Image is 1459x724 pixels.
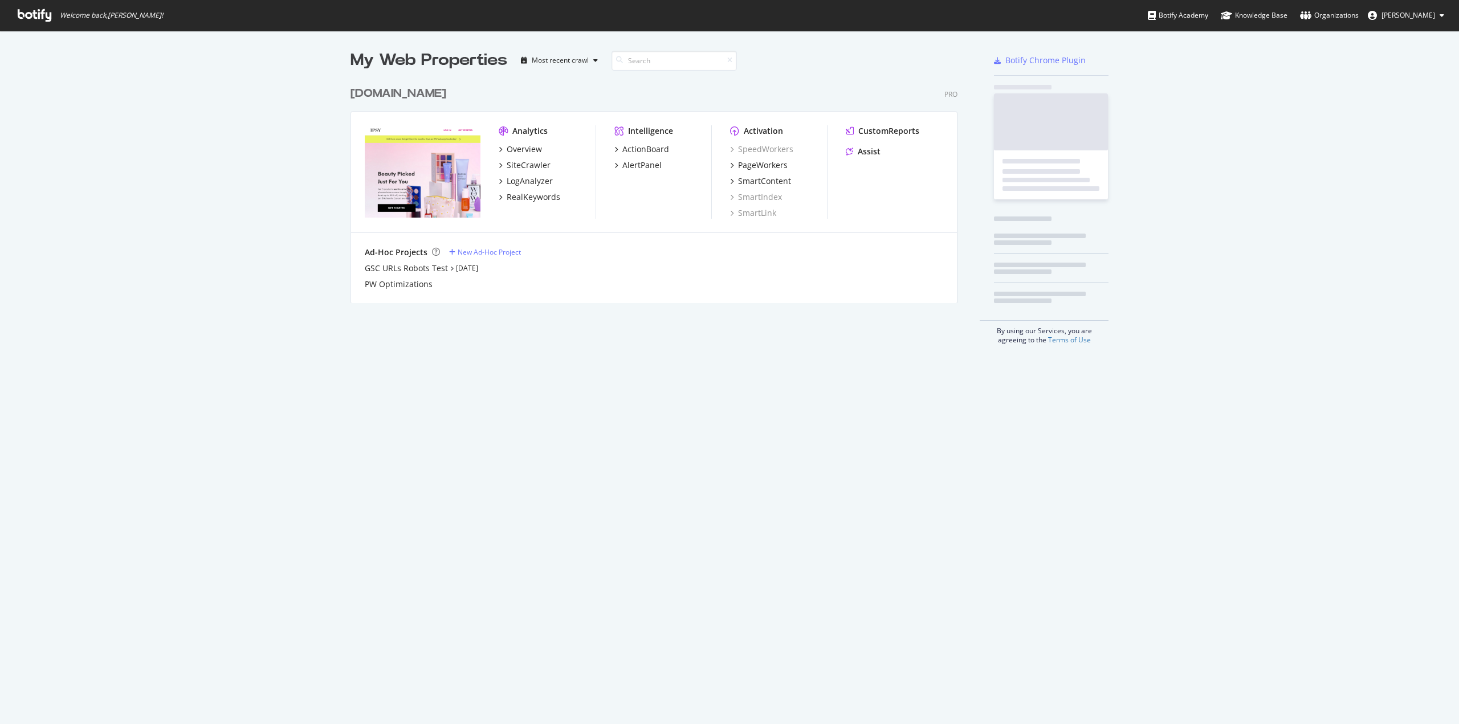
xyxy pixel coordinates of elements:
div: Organizations [1300,10,1359,21]
a: SmartLink [730,207,776,219]
a: PageWorkers [730,159,788,171]
div: Most recent crawl [532,57,589,64]
div: LogAnalyzer [507,175,553,187]
div: CustomReports [858,125,919,137]
div: Analytics [512,125,548,137]
input: Search [612,51,737,71]
a: GSC URLs Robots Test [365,263,448,274]
div: Pro [944,89,957,99]
a: SiteCrawler [499,159,551,171]
div: SiteCrawler [507,159,551,171]
a: New Ad-Hoc Project [449,247,521,257]
div: New Ad-Hoc Project [458,247,521,257]
a: RealKeywords [499,191,560,203]
span: Gautam Sundaresan [1381,10,1435,20]
a: LogAnalyzer [499,175,553,187]
div: Knowledge Base [1221,10,1287,21]
div: grid [351,72,967,303]
a: Botify Chrome Plugin [994,55,1086,66]
a: PW Optimizations [365,279,433,290]
a: SmartIndex [730,191,782,203]
span: Welcome back, [PERSON_NAME] ! [60,11,163,20]
a: AlertPanel [614,159,662,171]
a: Assist [846,146,881,157]
a: Terms of Use [1048,335,1091,345]
div: Intelligence [628,125,673,137]
a: [DOMAIN_NAME] [351,85,451,102]
div: By using our Services, you are agreeing to the [980,320,1108,345]
div: Overview [507,144,542,155]
a: [DATE] [456,263,478,273]
a: Overview [499,144,542,155]
div: AlertPanel [622,159,662,171]
a: SpeedWorkers [730,144,793,155]
a: CustomReports [846,125,919,137]
a: ActionBoard [614,144,669,155]
div: My Web Properties [351,49,507,72]
div: Assist [858,146,881,157]
div: RealKeywords [507,191,560,203]
button: Most recent crawl [516,51,602,69]
a: SmartContent [730,175,791,187]
div: [DOMAIN_NAME] [351,85,446,102]
div: Activation [744,125,783,137]
button: [PERSON_NAME] [1359,6,1453,24]
img: ipsy.com [365,125,480,218]
div: Botify Chrome Plugin [1005,55,1086,66]
div: PageWorkers [738,159,788,171]
div: ActionBoard [622,144,669,155]
div: SmartContent [738,175,791,187]
div: Botify Academy [1148,10,1208,21]
div: Ad-Hoc Projects [365,247,427,258]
